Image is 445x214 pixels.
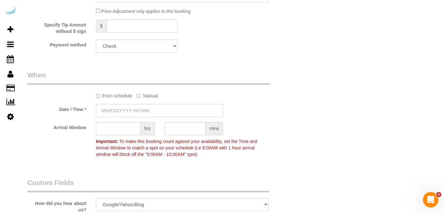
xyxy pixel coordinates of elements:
[140,122,155,135] span: hrs
[137,94,141,98] input: Manual
[96,19,107,33] span: $
[206,122,223,135] span: mins
[23,39,91,48] label: Payment method
[96,139,257,157] span: To make this booking count against your availability, set the Time and Arrival Window to match a ...
[96,139,118,144] strong: Important:
[101,9,191,14] span: Price Adjustment only applies to this booking
[436,192,441,197] span: 5
[96,94,100,98] input: From schedule
[23,19,91,35] label: Specify Tip Amount without $ sign
[4,6,17,15] img: Automaid Logo
[423,192,439,208] iframe: Intercom live chat
[137,90,158,99] label: Manual
[96,104,223,117] input: MM/DD/YYYY HH:MM
[27,178,270,192] legend: Custom Fields
[23,104,91,113] label: Date / Time *
[23,122,91,131] label: Arrival Window
[27,70,270,85] legend: When
[23,198,91,213] label: How did you hear about us?
[96,90,132,99] label: From schedule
